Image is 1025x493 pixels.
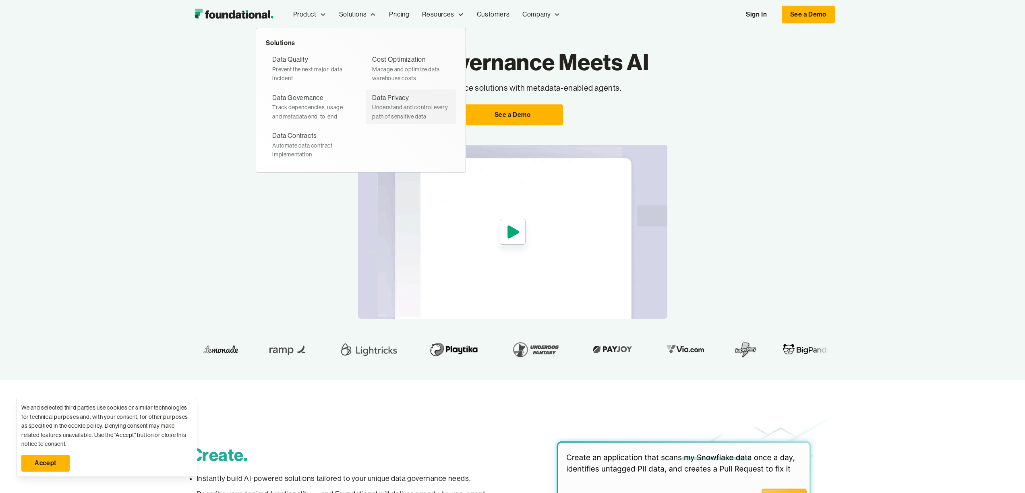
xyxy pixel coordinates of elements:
[366,89,456,124] a: Data PrivacyUnderstand and control every path of sensitive data
[372,65,449,83] div: Manage and optimize data warehouse costs
[661,343,707,356] img: Vio.com
[587,343,635,356] img: Payjoy
[522,9,551,20] div: Company
[266,51,356,86] a: Data QualityPrevent the next major data incident
[339,9,367,20] div: Solutions
[372,103,449,121] div: Understand and control every path of sensitive data
[372,54,425,65] div: Cost Optimization
[383,1,416,28] a: Pricing
[287,1,333,28] div: Product
[358,145,667,319] img: Create governance solutions with metadata-enabled agents
[782,6,835,23] a: See a Demo
[336,338,398,361] img: Lightricks
[201,343,236,356] img: Lemonade
[266,89,356,124] a: Data GovernanceTrack dependencies, usage and metadata end-to-end
[781,343,829,356] img: BigPanda
[272,93,323,103] div: Data Governance
[272,141,350,159] div: Automate data contract implementation
[21,403,192,448] div: We and selected third parties use cookies or similar technologies for technical purposes and, wit...
[333,1,383,28] div: Solutions
[507,338,561,361] img: Underdog Fantasy
[366,51,456,86] a: Cost OptimizationManage and optimize data warehouse costs
[272,131,317,141] div: Data Contracts
[191,444,248,465] span: Create.
[293,9,317,20] div: Product
[880,399,1025,493] iframe: Chat Widget
[272,103,350,121] div: Track dependencies, usage and metadata end-to-end
[416,1,470,28] div: Resources
[423,338,481,361] img: Playtika
[21,455,70,472] a: Accept
[191,6,277,23] a: home
[266,127,356,162] a: Data ContractsAutomate data contract implementation
[422,9,454,20] div: Resources
[256,28,466,173] nav: Solutions
[191,6,277,23] img: Foundational Logo
[272,54,308,65] div: Data Quality
[306,48,719,75] h1: Data Governance Meets AI
[738,6,775,23] a: Sign In
[372,93,409,103] div: Data Privacy
[262,338,311,361] img: Ramp
[358,145,667,319] a: open lightbox
[266,38,456,48] div: Solutions
[197,473,493,485] p: Instantly build AI-powered solutions tailored to your unique data governance needs.
[470,1,516,28] a: Customers
[516,1,567,28] div: Company
[306,82,719,95] p: Create governance solutions with metadata-enabled agents.
[733,338,756,361] img: SuperPlay
[462,104,563,125] a: See a Demo
[272,65,350,83] div: Prevent the next major data incident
